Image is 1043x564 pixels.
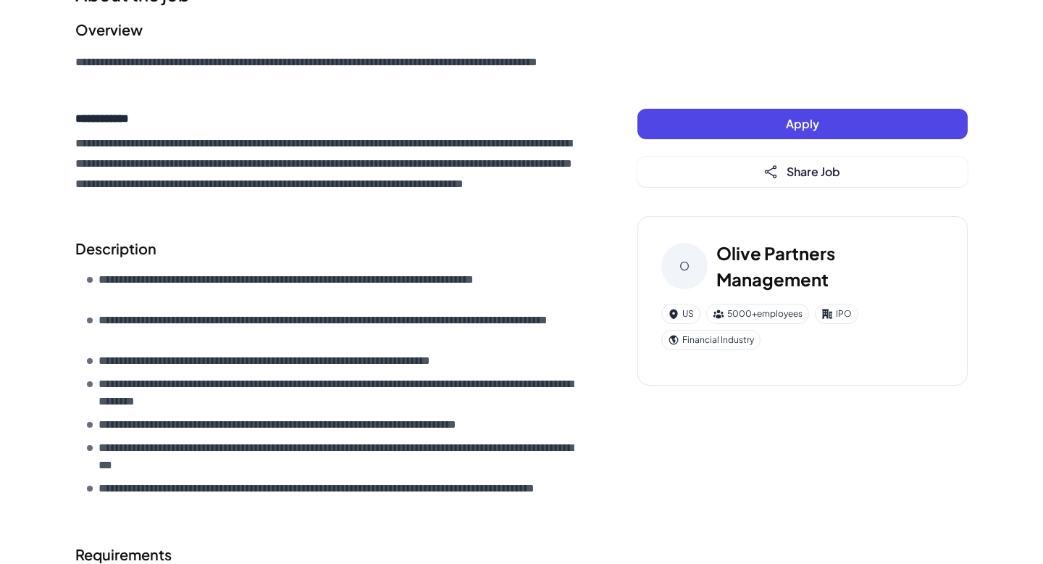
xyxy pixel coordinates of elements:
[661,330,761,350] div: Financial Industry
[637,109,968,139] button: Apply
[716,240,944,292] h3: Olive Partners Management
[75,238,579,260] h2: Description
[706,304,809,324] div: 5000+ employees
[786,116,819,131] span: Apply
[815,304,858,324] div: IPO
[661,304,700,324] div: US
[637,157,968,187] button: Share Job
[661,243,708,289] div: O
[75,19,579,41] h2: Overview
[787,164,840,179] span: Share Job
